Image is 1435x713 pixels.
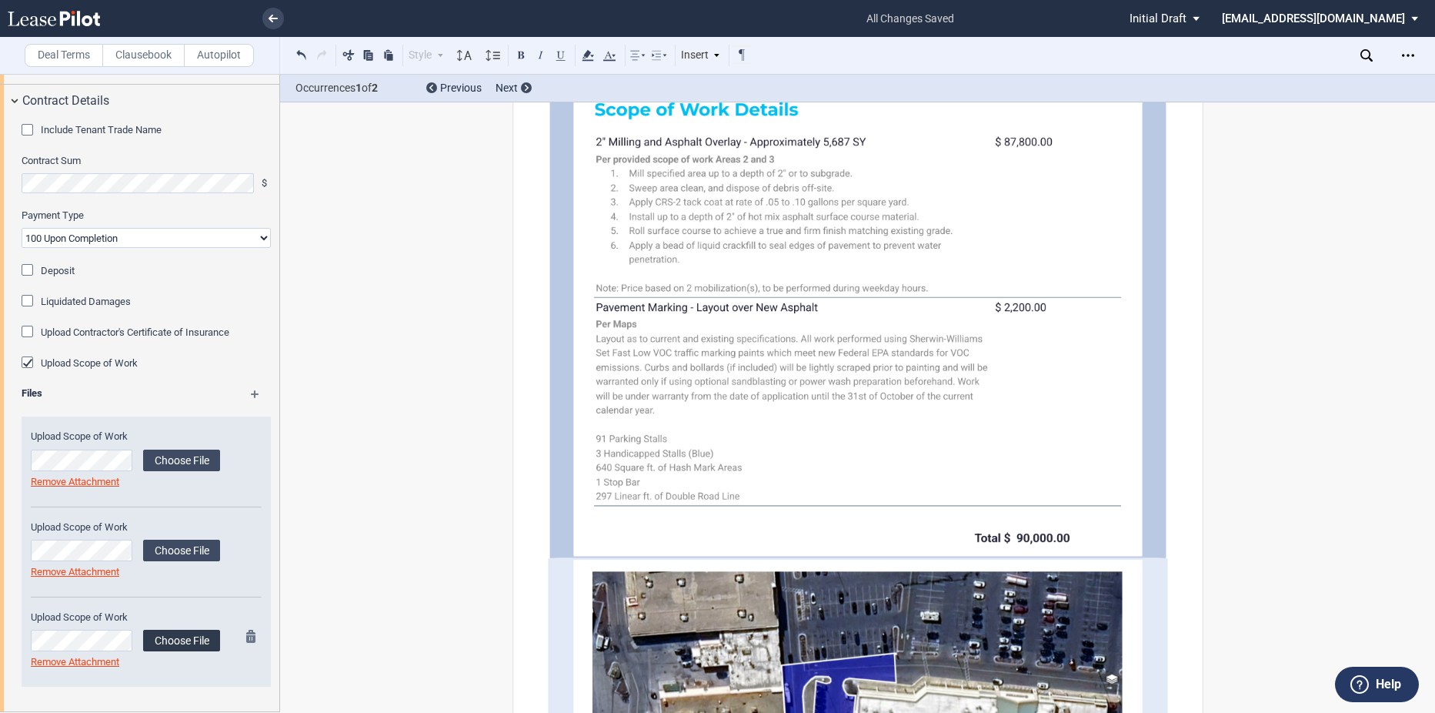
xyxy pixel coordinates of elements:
label: Liquidated Damages [41,295,131,309]
md-checkbox: Upload Scope of Work [22,356,138,371]
span: $ [262,176,271,190]
b: 2 [372,82,378,94]
label: Clausebook [102,44,185,67]
a: Remove Attachment [31,566,119,577]
button: Toggle Control Characters [733,45,751,64]
div: Previous [426,81,482,96]
div: Insert [679,45,723,65]
label: Payment Type [22,209,271,223]
button: Copy [359,45,378,64]
label: Contract Sum [22,154,271,168]
md-checkbox: Deposit [22,263,75,279]
button: Bold [512,45,530,64]
label: Upload Scope of Work [31,611,220,624]
label: Upload Scope of Work [31,521,220,534]
button: Italic [532,45,550,64]
label: Upload Scope of Work [31,430,220,444]
label: Deposit [41,264,75,278]
span: Previous [440,82,482,94]
span: all changes saved [859,2,962,35]
label: Choose File [143,630,220,651]
label: Choose File [143,450,220,471]
button: Help [1335,667,1419,702]
div: Open Lease options menu [1396,43,1420,68]
img: 5YAAAAAElFTkSuQmCC [573,94,1142,557]
label: Autopilot [184,44,254,67]
md-checkbox: Upload Contractor's Certificate of Insurance [22,325,229,340]
label: Upload Scope of Work [41,356,138,370]
span: Occurrences of [295,80,415,96]
a: Remove Attachment [31,476,119,487]
label: Upload Contractor's Certificate of Insurance [41,326,229,340]
md-checkbox: Liquidated Damages [22,294,131,310]
md-checkbox: Include Tenant Trade Name [22,123,162,139]
label: Deal Terms [25,44,103,67]
button: Cut [339,45,358,64]
span: Contract Details [22,92,109,110]
b: 1 [355,82,362,94]
label: Choose File [143,540,220,561]
button: Undo [292,45,311,64]
button: Paste [379,45,398,64]
label: Help [1376,675,1401,695]
a: Remove Attachment [31,656,119,668]
b: Files [22,387,42,399]
label: Include Tenant Trade Name [41,123,162,137]
span: Initial Draft [1130,12,1186,25]
div: Next [496,81,532,96]
button: Underline [552,45,570,64]
span: Next [496,82,518,94]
